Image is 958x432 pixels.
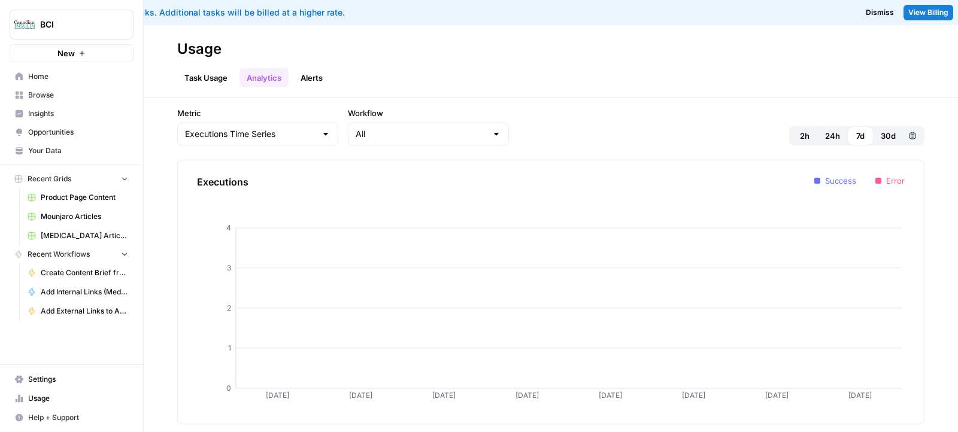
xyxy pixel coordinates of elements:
[28,249,90,260] span: Recent Workflows
[41,306,128,317] span: Add External Links to Article
[800,130,810,142] span: 2h
[792,126,818,145] button: 2h
[10,104,134,123] a: Insights
[10,123,134,142] a: Opportunities
[908,7,948,18] span: View Billing
[28,90,128,101] span: Browse
[10,389,134,408] a: Usage
[227,303,231,312] tspan: 2
[40,19,113,31] span: BCI
[814,175,856,187] li: Success
[28,174,71,184] span: Recent Grids
[227,263,231,272] tspan: 3
[41,267,128,278] span: Create Content Brief from Keyword - Mounjaro
[239,68,289,87] a: Analytics
[874,126,903,145] button: 30d
[10,141,134,160] a: Your Data
[10,245,134,263] button: Recent Workflows
[226,384,231,393] tspan: 0
[22,302,134,321] a: Add External Links to Article
[599,391,622,400] tspan: [DATE]
[432,391,456,400] tspan: [DATE]
[266,391,289,400] tspan: [DATE]
[10,10,134,39] button: Workspace: BCI
[28,127,128,138] span: Opportunities
[226,223,231,232] tspan: 4
[10,67,134,86] a: Home
[10,86,134,105] a: Browse
[22,207,134,226] a: Mounjaro Articles
[22,188,134,207] a: Product Page Content
[516,391,539,400] tspan: [DATE]
[875,175,905,187] li: Error
[866,7,894,18] span: Dismiss
[349,391,372,400] tspan: [DATE]
[41,192,128,203] span: Product Page Content
[848,391,872,400] tspan: [DATE]
[10,7,601,19] div: You've used your included tasks. Additional tasks will be billed at a higher rate.
[185,128,316,140] input: Executions Time Series
[28,71,128,82] span: Home
[28,374,128,385] span: Settings
[22,282,134,302] a: Add Internal Links (Medications)
[41,287,128,297] span: Add Internal Links (Medications)
[228,343,231,352] tspan: 1
[356,128,487,140] input: All
[856,130,865,142] span: 7d
[765,391,789,400] tspan: [DATE]
[28,108,128,119] span: Insights
[14,14,35,35] img: BCI Logo
[293,68,330,87] a: Alerts
[41,230,128,241] span: [MEDICAL_DATA] Articles
[177,39,222,59] div: Usage
[10,370,134,389] a: Settings
[818,126,847,145] button: 24h
[177,68,235,87] a: Task Usage
[22,226,134,245] a: [MEDICAL_DATA] Articles
[177,107,338,119] label: Metric
[28,412,128,423] span: Help + Support
[22,263,134,282] a: Create Content Brief from Keyword - Mounjaro
[57,47,75,59] span: New
[10,408,134,427] button: Help + Support
[904,5,953,20] a: View Billing
[682,391,705,400] tspan: [DATE]
[28,393,128,404] span: Usage
[28,145,128,156] span: Your Data
[10,44,134,62] button: New
[881,130,896,142] span: 30d
[41,211,128,222] span: Mounjaro Articles
[348,107,509,119] label: Workflow
[861,5,899,20] button: Dismiss
[825,130,840,142] span: 24h
[10,170,134,188] button: Recent Grids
